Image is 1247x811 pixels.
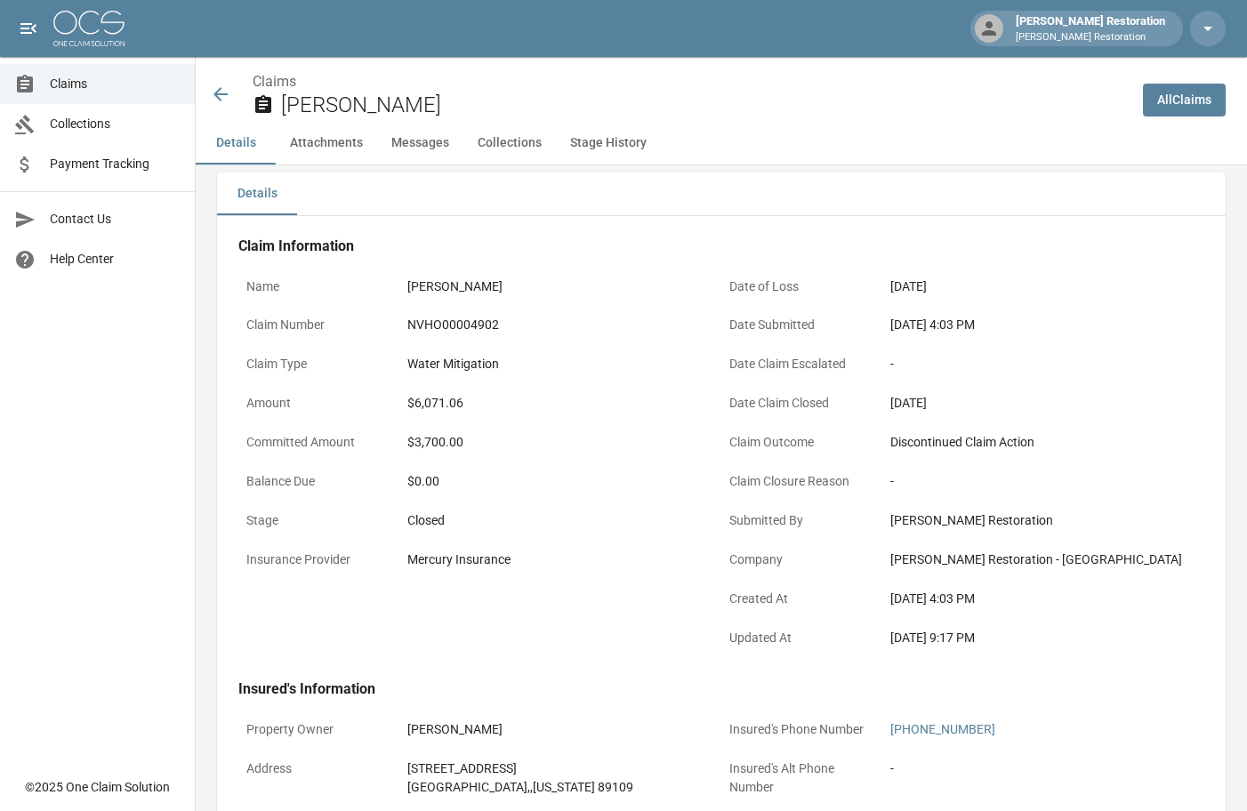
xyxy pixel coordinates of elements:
[238,503,399,538] p: Stage
[50,115,181,133] span: Collections
[890,550,1196,569] div: [PERSON_NAME] Restoration - [GEOGRAPHIC_DATA]
[196,122,276,165] button: Details
[238,680,1204,698] h4: Insured's Information
[721,464,882,499] p: Claim Closure Reason
[1143,84,1226,116] a: AllClaims
[50,75,181,93] span: Claims
[890,433,1196,452] div: Discontinued Claim Action
[217,173,297,215] button: Details
[407,720,713,739] div: [PERSON_NAME]
[217,173,1226,215] div: details tabs
[53,11,125,46] img: ocs-logo-white-transparent.png
[890,722,995,736] a: [PHONE_NUMBER]
[721,425,882,460] p: Claim Outcome
[407,394,713,413] div: $6,071.06
[890,316,1196,334] div: [DATE] 4:03 PM
[721,269,882,304] p: Date of Loss
[890,394,1196,413] div: [DATE]
[407,550,713,569] div: Mercury Insurance
[721,308,882,342] p: Date Submitted
[407,277,713,296] div: [PERSON_NAME]
[407,759,713,778] div: [STREET_ADDRESS]
[50,210,181,229] span: Contact Us
[721,386,882,421] p: Date Claim Closed
[50,155,181,173] span: Payment Tracking
[407,511,713,530] div: Closed
[50,250,181,269] span: Help Center
[890,759,1196,778] div: -
[238,269,399,304] p: Name
[721,582,882,616] p: Created At
[25,778,170,796] div: © 2025 One Claim Solution
[1009,12,1172,44] div: [PERSON_NAME] Restoration
[721,621,882,655] p: Updated At
[890,590,1196,608] div: [DATE] 4:03 PM
[253,73,296,90] a: Claims
[238,542,399,577] p: Insurance Provider
[377,122,463,165] button: Messages
[238,386,399,421] p: Amount
[276,122,377,165] button: Attachments
[407,472,713,491] div: $0.00
[890,511,1196,530] div: [PERSON_NAME] Restoration
[721,542,882,577] p: Company
[238,308,399,342] p: Claim Number
[238,712,399,747] p: Property Owner
[407,316,713,334] div: NVHO00004902
[407,778,713,797] div: [GEOGRAPHIC_DATA], , [US_STATE] 89109
[721,347,882,381] p: Date Claim Escalated
[463,122,556,165] button: Collections
[721,712,882,747] p: Insured's Phone Number
[407,355,713,373] div: Water Mitigation
[238,425,399,460] p: Committed Amount
[556,122,661,165] button: Stage History
[721,503,882,538] p: Submitted By
[890,277,1196,296] div: [DATE]
[1016,30,1165,45] p: [PERSON_NAME] Restoration
[281,92,1129,118] h2: [PERSON_NAME]
[238,751,399,786] p: Address
[890,629,1196,647] div: [DATE] 9:17 PM
[238,237,1204,255] h4: Claim Information
[407,433,713,452] div: $3,700.00
[238,347,399,381] p: Claim Type
[196,122,1247,165] div: anchor tabs
[721,751,882,805] p: Insured's Alt Phone Number
[238,464,399,499] p: Balance Due
[890,472,1196,491] div: -
[253,71,1129,92] nav: breadcrumb
[890,355,1196,373] div: -
[11,11,46,46] button: open drawer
